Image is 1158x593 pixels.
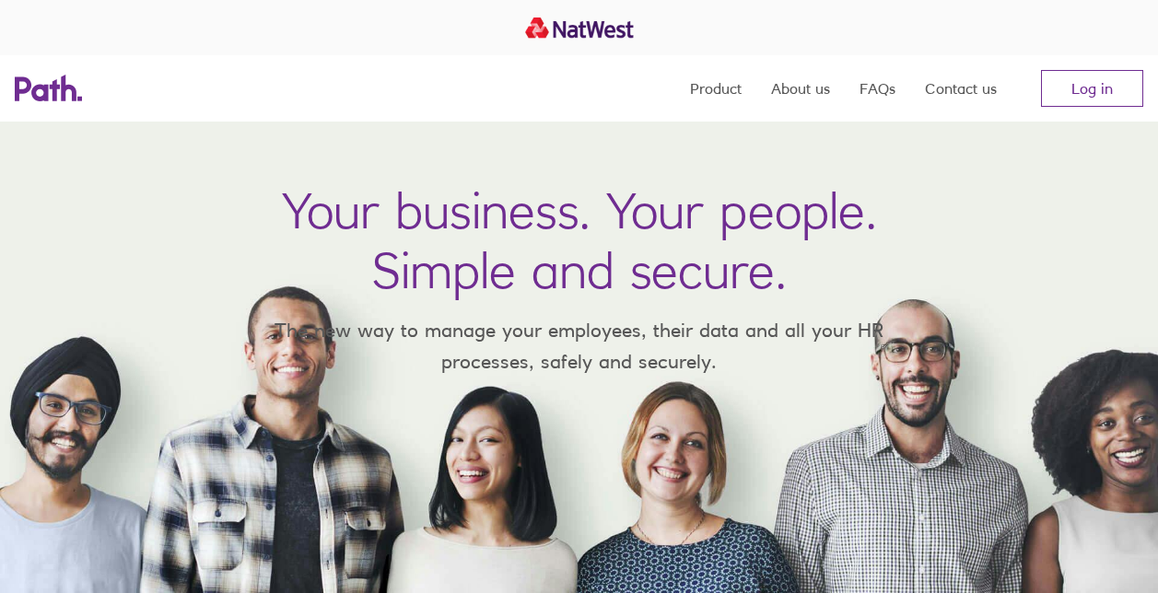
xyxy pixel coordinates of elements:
a: About us [771,55,830,122]
a: FAQs [860,55,895,122]
a: Log in [1041,70,1143,107]
h1: Your business. Your people. Simple and secure. [282,180,877,300]
a: Product [690,55,742,122]
p: The new way to manage your employees, their data and all your HR processes, safely and securely. [248,315,911,377]
a: Contact us [925,55,997,122]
